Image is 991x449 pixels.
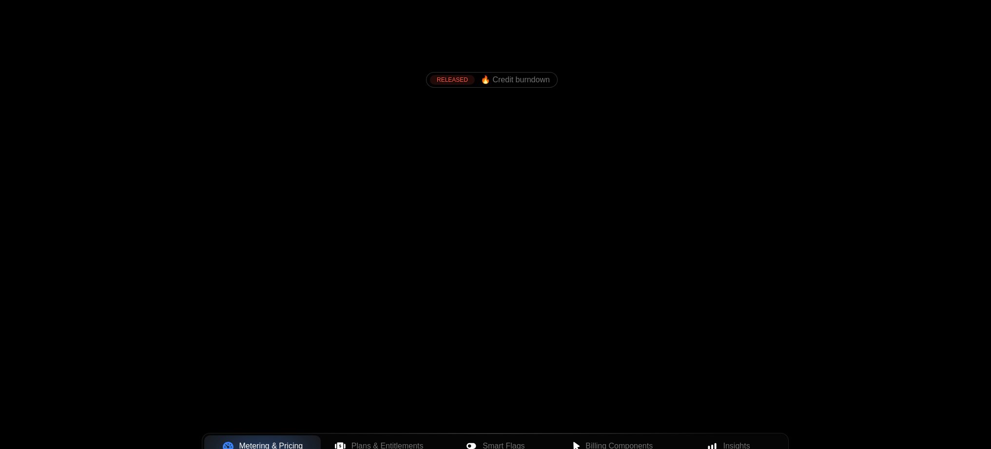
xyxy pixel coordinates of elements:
[430,75,550,85] a: [object Object],[object Object]
[481,75,550,84] span: 🔥 Credit burndown
[430,75,475,85] div: RELEASED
